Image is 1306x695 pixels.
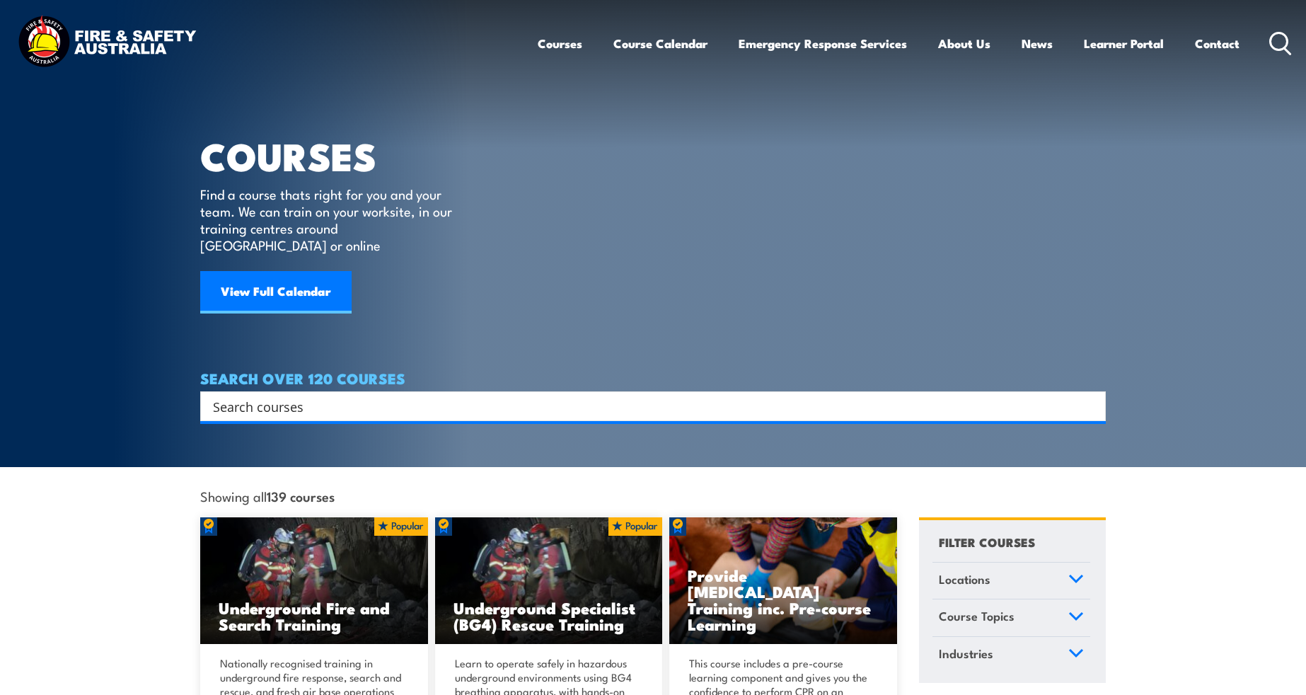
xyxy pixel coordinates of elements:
a: Contact [1195,25,1239,62]
a: Underground Specialist (BG4) Rescue Training [435,517,663,645]
form: Search form [216,396,1077,416]
a: Emergency Response Services [739,25,907,62]
a: Course Topics [932,599,1090,636]
h1: COURSES [200,139,473,172]
h3: Underground Specialist (BG4) Rescue Training [453,599,645,632]
p: Find a course thats right for you and your team. We can train on your worksite, in our training c... [200,185,458,253]
h4: SEARCH OVER 120 COURSES [200,370,1106,386]
a: Courses [538,25,582,62]
a: Course Calendar [613,25,707,62]
strong: 139 courses [267,486,335,505]
span: Course Topics [939,607,1015,626]
img: Underground mine rescue [200,517,428,645]
span: Showing all [200,488,335,503]
button: Search magnifier button [1081,396,1101,416]
h3: Underground Fire and Search Training [219,599,410,632]
a: Locations [932,563,1090,599]
a: Underground Fire and Search Training [200,517,428,645]
a: View Full Calendar [200,271,352,314]
a: Learner Portal [1084,25,1164,62]
img: Low Voltage Rescue and Provide CPR [669,517,897,645]
span: Locations [939,570,990,589]
span: Industries [939,644,993,663]
a: News [1022,25,1053,62]
a: Industries [932,637,1090,674]
h4: FILTER COURSES [939,532,1035,551]
a: About Us [938,25,990,62]
h3: Provide [MEDICAL_DATA] Training inc. Pre-course Learning [688,567,879,632]
input: Search input [213,396,1075,417]
img: Underground mine rescue [435,517,663,645]
a: Provide [MEDICAL_DATA] Training inc. Pre-course Learning [669,517,897,645]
